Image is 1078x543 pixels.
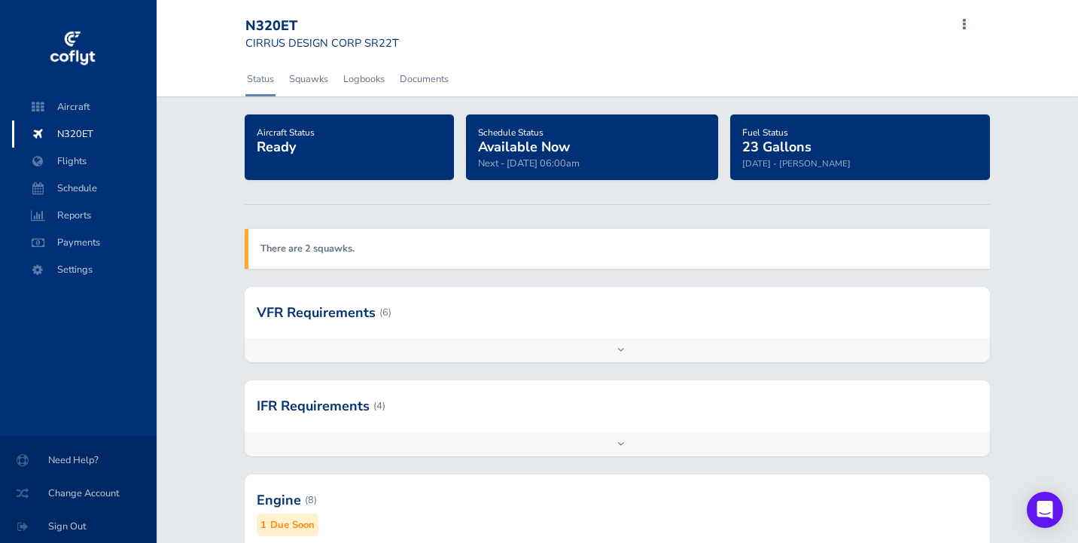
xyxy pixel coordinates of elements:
[478,138,570,156] span: Available Now
[742,157,851,169] small: [DATE] - [PERSON_NAME]
[260,242,355,255] a: There are 2 squawks.
[257,138,296,156] span: Ready
[398,63,450,96] a: Documents
[478,127,544,139] span: Schedule Status
[1027,492,1063,528] div: Open Intercom Messenger
[478,122,570,157] a: Schedule StatusAvailable Now
[270,517,315,533] small: Due Soon
[342,63,386,96] a: Logbooks
[288,63,330,96] a: Squawks
[245,35,399,50] small: CIRRUS DESIGN CORP SR22T
[742,127,788,139] span: Fuel Status
[257,127,315,139] span: Aircraft Status
[27,93,142,120] span: Aircraft
[27,229,142,256] span: Payments
[27,202,142,229] span: Reports
[27,175,142,202] span: Schedule
[27,148,142,175] span: Flights
[742,138,812,156] span: 23 Gallons
[478,157,580,170] span: Next - [DATE] 06:00am
[18,513,139,540] span: Sign Out
[27,256,142,283] span: Settings
[18,480,139,507] span: Change Account
[245,63,276,96] a: Status
[27,120,142,148] span: N320ET
[47,26,97,72] img: coflyt logo
[18,447,139,474] span: Need Help?
[245,18,399,35] div: N320ET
